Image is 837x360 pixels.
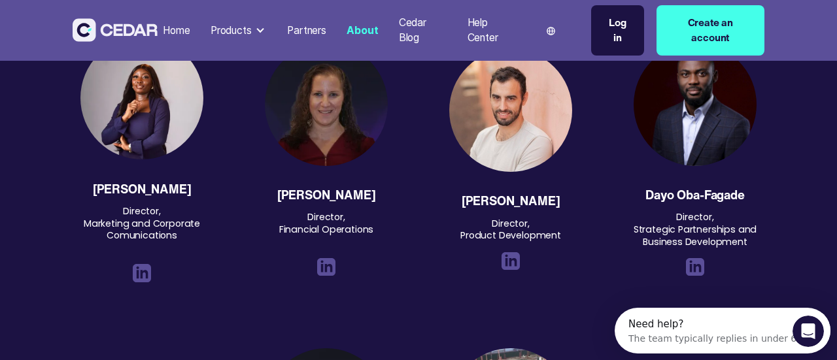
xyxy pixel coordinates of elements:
div: Need help? [14,11,188,22]
a: Log in [591,5,644,56]
iframe: Intercom live chat [793,316,824,347]
a: Cedar Blog [394,8,452,52]
div: Help Center [468,15,519,46]
strong: [PERSON_NAME] [462,191,560,210]
div: [PERSON_NAME] [277,189,376,201]
div: About [347,23,378,39]
a: Help Center [462,8,524,52]
div: Partners [287,23,326,39]
div: Log in [604,15,631,46]
iframe: Intercom live chat discovery launcher [615,308,830,353]
div: Products [211,23,252,39]
img: world icon [547,27,555,35]
a: Create an account [657,5,764,56]
div: [PERSON_NAME] [93,183,192,195]
div: Dayo Oba-Fagade [645,189,744,201]
div: Director, Financial Operations [279,211,374,248]
a: About [341,16,383,45]
div: Director, Strategic Partnerships and Business Development [626,211,764,248]
div: Director, Product Development [460,218,561,242]
div: Cedar Blog [399,15,447,46]
a: Home [158,16,195,45]
div: Open Intercom Messenger [5,5,226,41]
a: Partners [282,16,332,45]
div: Home [163,23,190,39]
div: Director, Marketing and Corporate Comunications [73,205,211,254]
div: Products [205,18,272,43]
div: The team typically replies in under 6h [14,22,188,35]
